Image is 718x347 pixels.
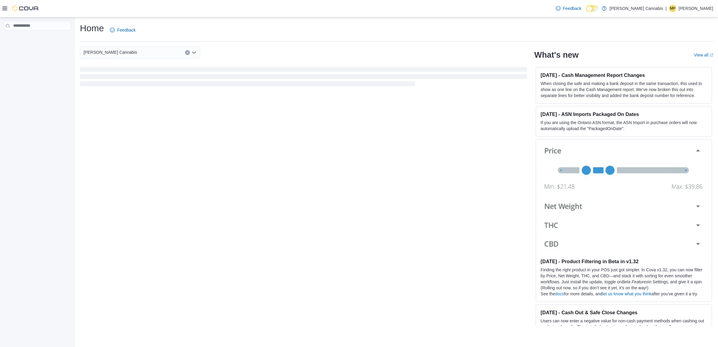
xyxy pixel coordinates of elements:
span: Loading [80,68,527,87]
p: | [665,5,667,12]
p: Finding the right product in your POS just got simpler. In Cova v1.32, you can now filter by Pric... [541,267,707,291]
p: See the for more details, and after you’ve given it a try. [541,291,707,297]
a: let us know what you think [602,291,651,296]
svg: External link [710,53,713,57]
h1: Home [80,22,104,34]
p: When closing the safe and making a bank deposit in the same transaction, this used to show as one... [541,81,707,99]
button: Clear input [185,50,190,55]
input: Dark Mode [586,5,599,12]
span: [PERSON_NAME] Cannabis [84,49,137,56]
h3: [DATE] - Product Filtering in Beta in v1.32 [541,258,707,264]
a: docs [555,291,564,296]
em: Beta Features [622,279,648,284]
a: Feedback [108,24,138,36]
h3: [DATE] - ASN Imports Packaged On Dates [541,111,707,117]
img: Cova [12,5,39,11]
h3: [DATE] - Cash Out & Safe Close Changes [541,309,707,315]
h2: What's new [534,50,579,60]
p: Users can now enter a negative value for non-cash payment methods when cashing out or closing the... [541,318,707,336]
p: [PERSON_NAME] Cannabis [610,5,663,12]
span: Feedback [117,27,135,33]
h3: [DATE] - Cash Management Report Changes [541,72,707,78]
div: Matt Pozdrowski [669,5,676,12]
span: Feedback [563,5,581,11]
a: Feedback [553,2,584,14]
a: View allExternal link [694,53,713,57]
nav: Complex example [4,32,71,46]
p: [PERSON_NAME] [679,5,713,12]
button: Open list of options [192,50,196,55]
span: MP [670,5,675,12]
p: If you are using the Ontario ASN format, the ASN Import in purchase orders will now automatically... [541,120,707,132]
